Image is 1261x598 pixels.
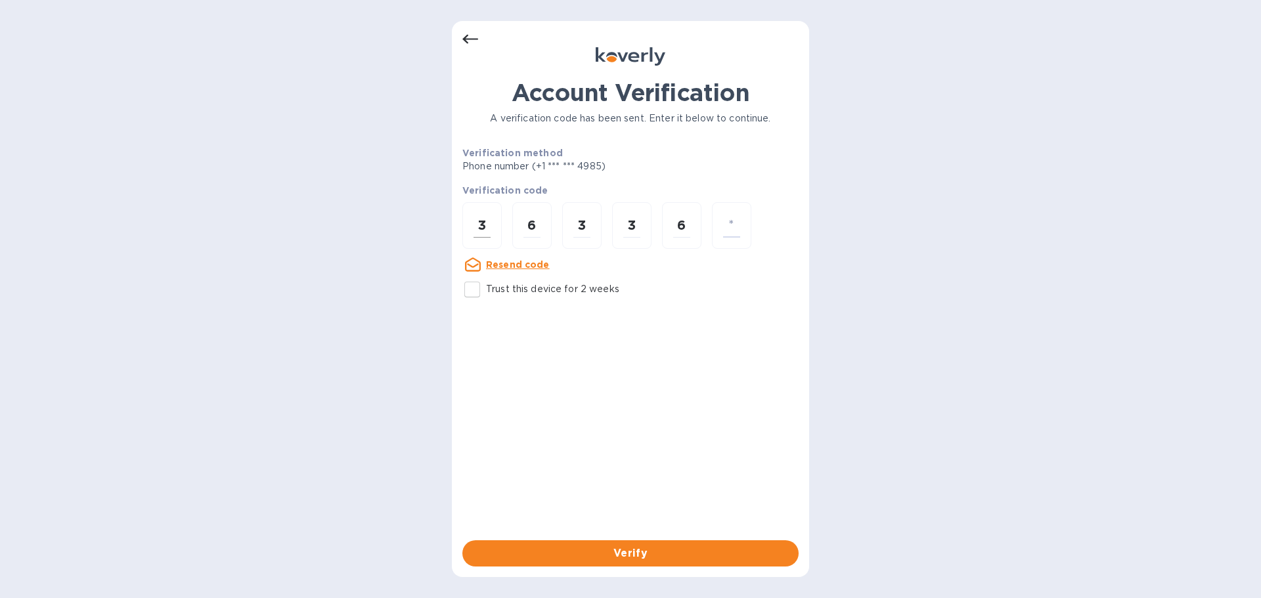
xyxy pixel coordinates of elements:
[462,148,563,158] b: Verification method
[462,160,706,173] p: Phone number (+1 *** *** 4985)
[473,545,788,561] span: Verify
[462,184,799,197] p: Verification code
[462,79,799,106] h1: Account Verification
[486,282,619,296] p: Trust this device for 2 weeks
[462,540,799,566] button: Verify
[462,112,799,125] p: A verification code has been sent. Enter it below to continue.
[486,259,550,270] u: Resend code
